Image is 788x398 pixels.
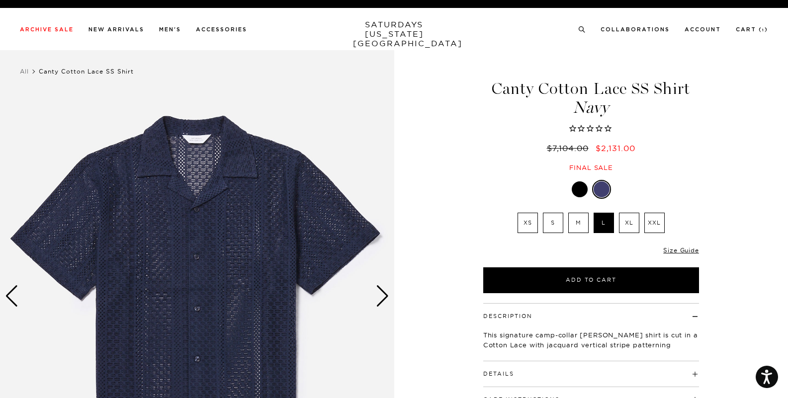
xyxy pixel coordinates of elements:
[482,124,700,134] span: Rated 0.0 out of 5 stars 0 reviews
[482,163,700,172] div: Final sale
[376,285,389,307] div: Next slide
[39,68,134,75] span: Canty Cotton Lace SS Shirt
[518,213,538,233] label: XS
[568,213,589,233] label: M
[663,246,699,254] a: Size Guide
[482,80,700,116] h1: Canty Cotton Lace SS Shirt
[483,371,514,377] button: Details
[20,68,29,75] a: All
[196,27,247,32] a: Accessories
[619,213,639,233] label: XL
[20,27,74,32] a: Archive Sale
[543,213,563,233] label: S
[736,27,768,32] a: Cart (1)
[482,99,700,116] span: Navy
[483,314,532,319] button: Description
[547,143,593,153] del: $7,104.00
[594,213,614,233] label: L
[5,285,18,307] div: Previous slide
[483,267,699,293] button: Add to Cart
[353,20,435,48] a: SATURDAYS[US_STATE][GEOGRAPHIC_DATA]
[762,28,765,32] small: 1
[483,330,699,360] p: This signature camp-collar [PERSON_NAME] shirt is cut in a Cotton Lace with jacquard vertical str...
[596,143,635,153] span: $2,131.00
[685,27,721,32] a: Account
[159,27,181,32] a: Men's
[644,213,665,233] label: XXL
[601,27,670,32] a: Collaborations
[88,27,144,32] a: New Arrivals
